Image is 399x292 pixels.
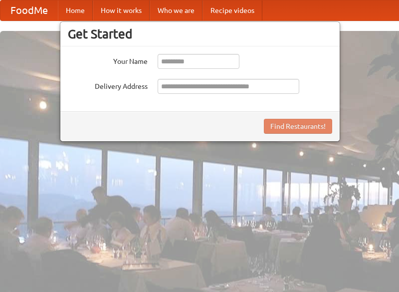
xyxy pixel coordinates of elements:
a: How it works [93,0,150,20]
a: Home [58,0,93,20]
a: Recipe videos [202,0,262,20]
button: Find Restaurants! [264,119,332,134]
label: Delivery Address [68,79,148,91]
a: FoodMe [0,0,58,20]
label: Your Name [68,54,148,66]
h3: Get Started [68,26,332,41]
a: Who we are [150,0,202,20]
